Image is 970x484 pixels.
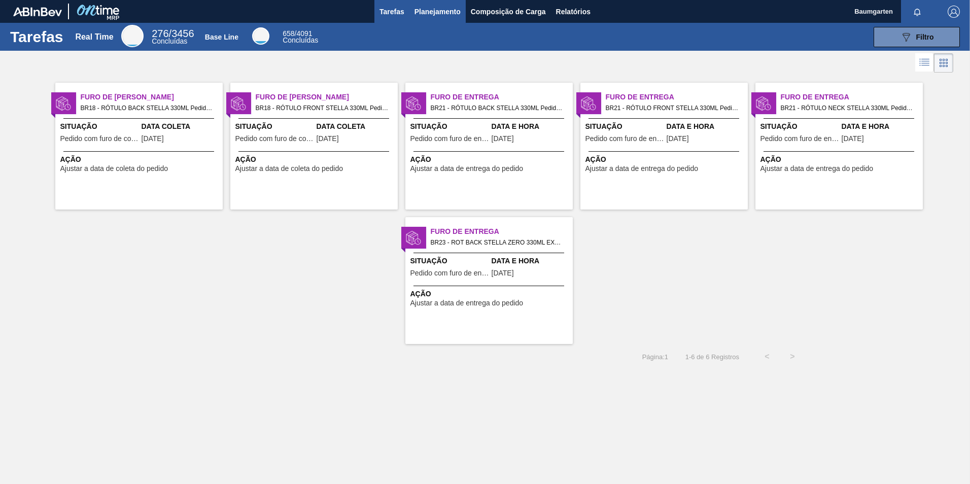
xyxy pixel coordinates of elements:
[874,27,960,47] button: Filtro
[406,230,421,246] img: status
[410,269,489,277] span: Pedido com furo de entrega
[585,121,664,132] span: Situação
[915,53,934,73] div: Visão em Lista
[410,289,570,299] span: Ação
[205,33,238,41] div: Base Line
[410,299,524,307] span: Ajustar a data de entrega do pedido
[283,29,312,38] span: / 4091
[492,256,570,266] span: Data e Hora
[410,121,489,132] span: Situação
[121,25,144,47] div: Real Time
[492,269,514,277] span: 08/01/2025,
[317,121,395,132] span: Data Coleta
[414,6,461,18] span: Planejamento
[492,135,514,143] span: 30/08/2025,
[760,165,874,172] span: Ajustar a data de entrega do pedido
[13,7,62,16] img: TNhmsLtSVTkK8tSr43FrP2fwEKptu5GPRR3wAAAABJRU5ErkJggg==
[781,92,923,102] span: Furo de Entrega
[283,36,318,44] span: Concluídas
[60,154,220,165] span: Ação
[642,353,668,361] span: Página : 1
[760,121,839,132] span: Situação
[581,96,596,111] img: status
[585,165,699,172] span: Ajustar a data de entrega do pedido
[142,135,164,143] span: 15/08/2025
[410,256,489,266] span: Situação
[256,92,398,102] span: Furo de Coleta
[756,96,771,111] img: status
[235,165,343,172] span: Ajustar a data de coleta do pedido
[81,102,215,114] span: BR18 - RÓTULO BACK STELLA 330ML Pedido - 2004260
[754,344,780,369] button: <
[431,226,573,237] span: Furo de Entrega
[934,53,953,73] div: Visão em Cards
[152,28,194,39] span: / 3456
[283,29,294,38] span: 658
[780,344,805,369] button: >
[667,135,689,143] span: 30/08/2025,
[235,135,314,143] span: Pedido com furo de coleta
[683,353,739,361] span: 1 - 6 de 6 Registros
[10,31,63,43] h1: Tarefas
[235,121,314,132] span: Situação
[431,92,573,102] span: Furo de Entrega
[56,96,71,111] img: status
[317,135,339,143] span: 22/08/2025
[842,135,864,143] span: 31/08/2025,
[585,154,745,165] span: Ação
[431,237,565,248] span: BR23 - ROT BACK STELLA ZERO 330ML EXP CHILE Pedido - 1834675
[667,121,745,132] span: Data e Hora
[492,121,570,132] span: Data e Hora
[75,32,113,42] div: Real Time
[410,165,524,172] span: Ajustar a data de entrega do pedido
[410,154,570,165] span: Ação
[152,28,168,39] span: 276
[916,33,934,41] span: Filtro
[60,121,139,132] span: Situação
[152,29,194,45] div: Real Time
[152,37,187,45] span: Concluídas
[81,92,223,102] span: Furo de Coleta
[431,102,565,114] span: BR21 - RÓTULO BACK STELLA 330ML Pedido - 2004262
[252,27,269,45] div: Base Line
[379,6,404,18] span: Tarefas
[606,102,740,114] span: BR21 - RÓTULO FRONT STELLA 330ML Pedido - 2004270
[948,6,960,18] img: Logout
[556,6,591,18] span: Relatórios
[235,154,395,165] span: Ação
[410,135,489,143] span: Pedido com furo de entrega
[231,96,246,111] img: status
[283,30,318,44] div: Base Line
[760,135,839,143] span: Pedido com furo de entrega
[60,135,139,143] span: Pedido com furo de coleta
[901,5,933,19] button: Notificações
[406,96,421,111] img: status
[142,121,220,132] span: Data Coleta
[781,102,915,114] span: BR21 - RÓTULO NECK STELLA 330ML Pedido - 2004277
[471,6,546,18] span: Composição de Carga
[60,165,168,172] span: Ajustar a data de coleta do pedido
[585,135,664,143] span: Pedido com furo de entrega
[760,154,920,165] span: Ação
[606,92,748,102] span: Furo de Entrega
[256,102,390,114] span: BR18 - RÓTULO FRONT STELLA 330ML Pedido - 2004269
[842,121,920,132] span: Data e Hora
